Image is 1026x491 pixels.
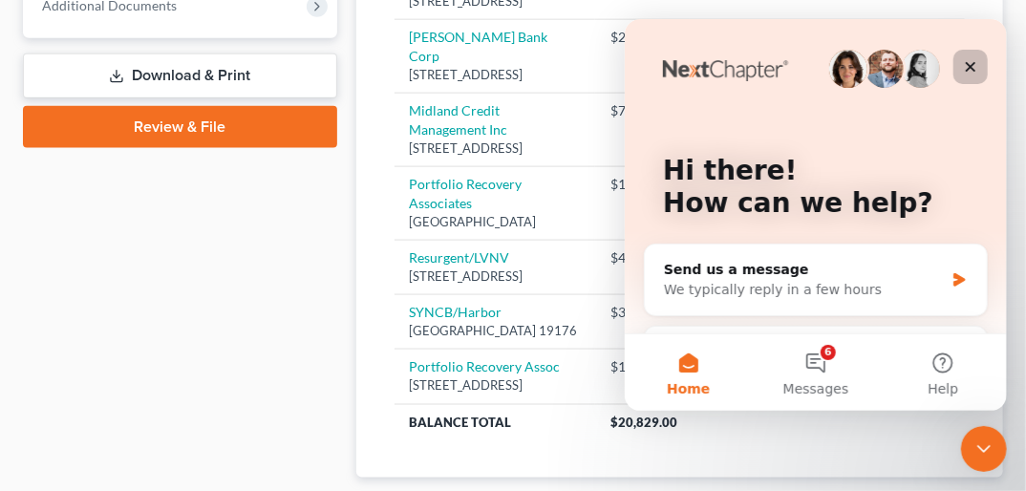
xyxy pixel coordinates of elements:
[395,404,595,438] th: Balance Total
[410,376,580,395] div: [STREET_ADDRESS]
[410,139,580,158] div: [STREET_ADDRESS]
[410,176,523,211] a: Portfolio Recovery Associates
[610,303,674,322] div: $328.00
[23,106,337,148] a: Review & File
[410,358,561,374] a: Portfolio Recovery Assoc
[610,357,674,376] div: $1,559.00
[410,304,502,320] a: SYNCB/Harbor
[410,213,580,231] div: [GEOGRAPHIC_DATA]
[610,415,677,430] span: $20,829.00
[625,19,1007,411] iframe: Intercom live chat
[961,426,1007,472] iframe: Intercom live chat
[610,248,674,267] div: $445.00
[410,66,580,84] div: [STREET_ADDRESS]
[610,101,674,120] div: $754.00
[410,29,548,64] a: [PERSON_NAME] Bank Corp
[410,267,580,286] div: [STREET_ADDRESS]
[410,249,510,266] a: Resurgent/LVNV
[410,322,580,340] div: [GEOGRAPHIC_DATA] 19176
[610,175,674,194] div: $1,383.00
[410,102,508,138] a: Midland Credit Management Inc
[23,53,337,98] a: Download & Print
[610,28,674,47] div: $2,582.00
